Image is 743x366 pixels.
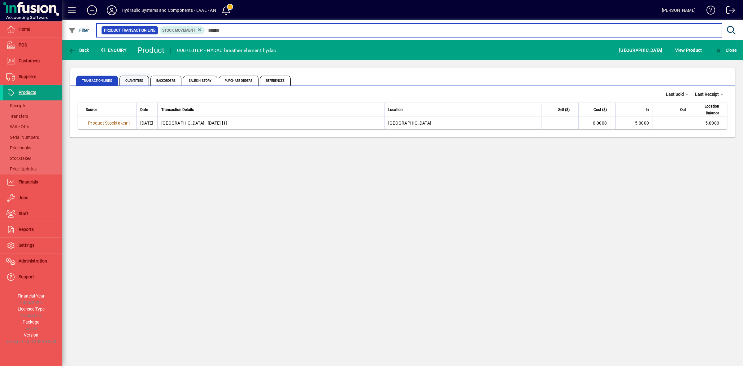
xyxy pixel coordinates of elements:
span: View Product [675,45,702,55]
a: Knowledge Base [702,1,715,21]
div: 0007L010P - HYDAC breather element hydac [177,46,276,55]
span: Sales History [183,76,217,86]
button: View Product [674,45,703,56]
div: Sell ($) [545,106,575,113]
span: # [125,121,128,126]
app-page-header-button: Close enquiry [708,45,743,56]
a: Transfers [3,111,62,121]
span: Filter [68,28,89,33]
div: Location [388,106,537,113]
span: Customers [19,58,40,63]
span: Licensee Type [18,306,45,311]
a: Stocktakes [3,153,62,164]
a: POS [3,37,62,53]
mat-chip: Product Transaction Type: Stock movement [160,26,205,34]
span: Reports [19,227,34,232]
span: Back [68,48,89,53]
button: Profile [102,5,122,16]
span: Support [19,274,34,279]
a: Administration [3,254,62,269]
a: Customers [3,53,62,69]
span: Administration [19,258,47,263]
span: Settings [19,243,34,248]
span: References [260,76,291,86]
span: Stock movement [162,28,195,33]
span: Receipts [6,103,26,108]
a: Settings [3,238,62,253]
span: Location [388,106,403,113]
a: Jobs [3,190,62,206]
span: Product Transaction Line [104,27,155,33]
div: Source [86,106,133,113]
button: Add [82,5,102,16]
span: Products [19,90,36,95]
span: Financials [19,179,38,184]
a: Suppliers [3,69,62,85]
span: Source [86,106,97,113]
span: - [686,92,688,97]
span: Jobs [19,195,28,200]
a: Staff [3,206,62,222]
a: Financials [3,174,62,190]
a: Home [3,22,62,37]
span: Last Receipt [695,91,721,98]
td: [DATE] [136,117,157,129]
a: Price Updates [3,164,62,174]
span: Quantities [119,76,149,86]
span: In [646,106,649,113]
span: Transaction Lines [76,76,118,86]
span: Financial Year [18,293,45,298]
span: POS [19,42,27,47]
div: [PERSON_NAME] [662,5,696,15]
a: Support [3,269,62,285]
span: [GEOGRAPHIC_DATA] [619,45,662,55]
span: Transfers [6,114,28,119]
span: Date [140,106,148,113]
button: [GEOGRAPHIC_DATA] [618,45,664,56]
span: Suppliers [19,74,36,79]
app-page-header-button: Back [62,45,96,56]
a: Serial Numbers [3,132,62,143]
a: Pricebooks [3,143,62,153]
span: Out [680,106,686,113]
div: Hydraulic Systems and Components - EVAL - AN [122,5,216,15]
span: Serial Numbers [6,135,39,140]
a: Receipts [3,100,62,111]
span: Transaction Details [161,106,194,113]
span: Backorders [150,76,181,86]
td: [GEOGRAPHIC_DATA] - [DATE] [1] [157,117,384,129]
td: 0.0000 [578,117,615,129]
a: Product Stocktake#1 [86,120,133,126]
span: Location Balance [694,103,719,117]
span: Package [23,320,39,324]
span: Cost ($) [593,106,607,113]
div: Cost ($) [582,106,612,113]
span: Write Offs [6,124,29,129]
span: Close [715,48,736,53]
span: Product Stocktake [88,121,125,126]
span: Price Updates [6,166,37,171]
a: Write Offs [3,121,62,132]
span: Sell ($) [558,106,570,113]
span: 5.0000 [635,121,649,126]
span: Version [24,333,38,337]
a: Reports [3,222,62,237]
span: Last Sold [666,91,686,98]
span: - [721,92,723,97]
div: Enquiry [96,45,133,55]
button: Back [67,45,91,56]
span: Staff [19,211,28,216]
span: 1 [128,121,130,126]
span: [GEOGRAPHIC_DATA] [388,121,431,126]
button: Filter [67,25,91,36]
span: Purchase Orders [219,76,259,86]
span: Pricebooks [6,145,31,150]
span: Stocktakes [6,156,31,161]
td: 5.0000 [690,117,727,129]
div: Date [140,106,154,113]
a: Logout [722,1,735,21]
button: Close [713,45,738,56]
div: Product [138,45,165,55]
span: Home [19,27,30,32]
